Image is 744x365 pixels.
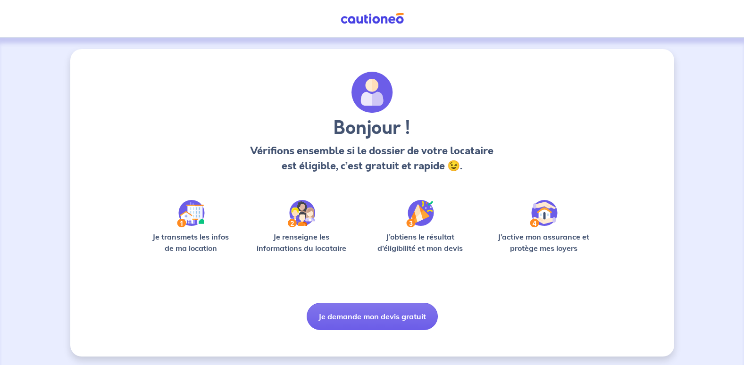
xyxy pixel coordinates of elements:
p: Je renseigne les informations du locataire [251,231,352,254]
img: /static/c0a346edaed446bb123850d2d04ad552/Step-2.svg [288,200,315,227]
p: J’active mon assurance et protège mes loyers [489,231,599,254]
img: /static/bfff1cf634d835d9112899e6a3df1a5d/Step-4.svg [530,200,558,227]
img: /static/f3e743aab9439237c3e2196e4328bba9/Step-3.svg [406,200,434,227]
p: Je transmets les infos de ma location [146,231,236,254]
h3: Bonjour ! [248,117,496,140]
img: /static/90a569abe86eec82015bcaae536bd8e6/Step-1.svg [177,200,205,227]
button: Je demande mon devis gratuit [307,303,438,330]
p: Vérifions ensemble si le dossier de votre locataire est éligible, c’est gratuit et rapide 😉. [248,143,496,174]
img: archivate [351,72,393,113]
img: Cautioneo [337,13,408,25]
p: J’obtiens le résultat d’éligibilité et mon devis [367,231,474,254]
